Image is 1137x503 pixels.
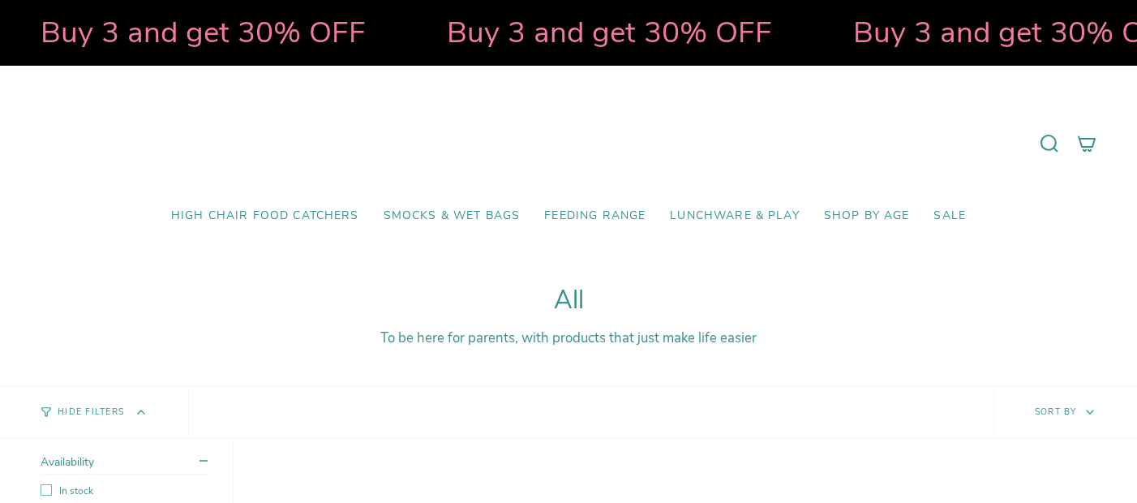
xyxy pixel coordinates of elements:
[532,197,658,235] a: Feeding Range
[159,197,371,235] a: High Chair Food Catchers
[446,12,771,53] strong: Buy 3 and get 30% OFF
[41,286,1096,316] h1: All
[1035,406,1077,418] span: Sort by
[670,209,799,223] span: Lunchware & Play
[40,12,365,53] strong: Buy 3 and get 30% OFF
[993,387,1137,437] button: Sort by
[812,197,922,235] a: Shop by Age
[658,197,811,235] a: Lunchware & Play
[58,408,124,417] span: Hide Filters
[824,209,910,223] span: Shop by Age
[41,454,208,475] summary: Availability
[380,329,757,347] span: To be here for parents, with products that just make life easier
[384,209,521,223] span: Smocks & Wet Bags
[544,209,646,223] span: Feeding Range
[921,197,978,235] a: SALE
[41,454,94,470] span: Availability
[171,209,359,223] span: High Chair Food Catchers
[41,484,208,497] label: In stock
[371,197,533,235] a: Smocks & Wet Bags
[429,90,709,197] a: Mumma’s Little Helpers
[933,209,966,223] span: SALE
